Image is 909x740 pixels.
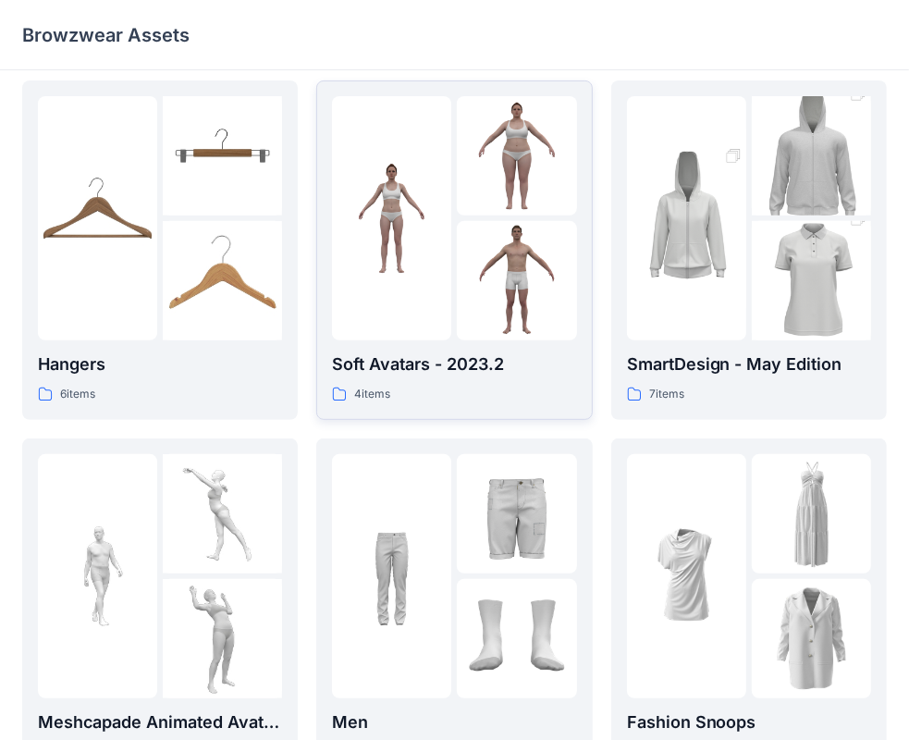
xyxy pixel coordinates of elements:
img: folder 2 [752,454,871,573]
p: 7 items [649,385,684,404]
p: 6 items [60,385,95,404]
img: folder 3 [163,579,282,698]
img: folder 2 [752,67,871,246]
img: folder 1 [332,516,451,635]
p: Fashion Snoops [627,709,871,735]
img: folder 1 [38,516,157,635]
img: folder 3 [752,579,871,698]
img: folder 2 [457,454,576,573]
p: Meshcapade Animated Avatars [38,709,282,735]
p: Men [332,709,576,735]
a: folder 1folder 2folder 3Hangers6items [22,80,298,420]
p: Browzwear Assets [22,22,190,48]
img: folder 1 [332,158,451,277]
img: folder 3 [457,221,576,340]
img: folder 1 [38,158,157,277]
p: SmartDesign - May Edition [627,351,871,377]
a: folder 1folder 2folder 3SmartDesign - May Edition7items [611,80,887,420]
p: 4 items [354,385,390,404]
p: Soft Avatars - 2023.2 [332,351,576,377]
img: folder 3 [457,579,576,698]
img: folder 2 [163,96,282,216]
img: folder 3 [752,191,871,371]
p: Hangers [38,351,282,377]
a: folder 1folder 2folder 3Soft Avatars - 2023.24items [316,80,592,420]
img: folder 1 [627,129,746,308]
img: folder 1 [627,516,746,635]
img: folder 2 [457,96,576,216]
img: folder 2 [163,454,282,573]
img: folder 3 [163,221,282,340]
